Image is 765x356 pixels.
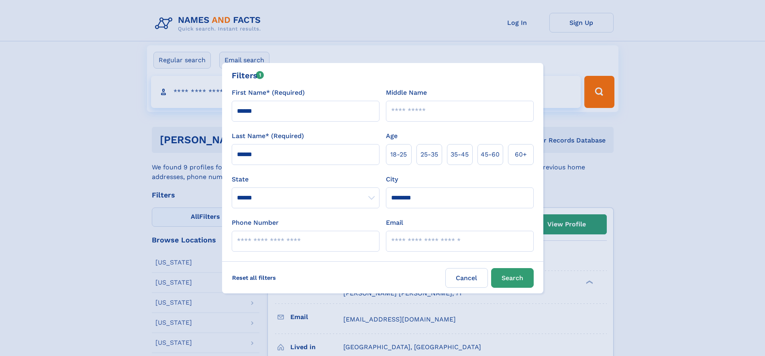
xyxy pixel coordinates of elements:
[515,150,527,159] span: 60+
[491,268,534,288] button: Search
[227,268,281,287] label: Reset all filters
[390,150,407,159] span: 18‑25
[445,268,488,288] label: Cancel
[481,150,500,159] span: 45‑60
[232,88,305,98] label: First Name* (Required)
[232,69,264,81] div: Filters
[232,175,379,184] label: State
[386,218,403,228] label: Email
[386,131,398,141] label: Age
[386,175,398,184] label: City
[386,88,427,98] label: Middle Name
[451,150,469,159] span: 35‑45
[420,150,438,159] span: 25‑35
[232,218,279,228] label: Phone Number
[232,131,304,141] label: Last Name* (Required)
